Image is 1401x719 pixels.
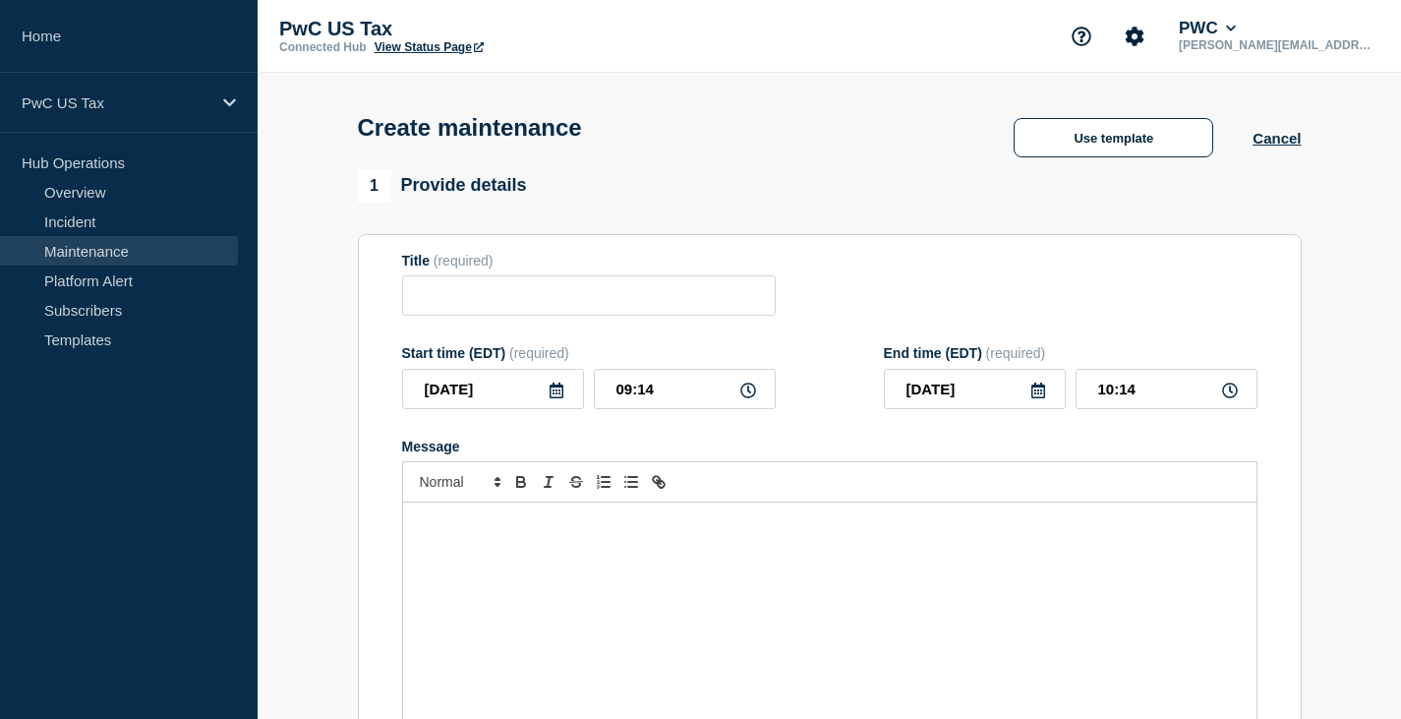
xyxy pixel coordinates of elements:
[1175,38,1379,52] p: [PERSON_NAME][EMAIL_ADDRESS][PERSON_NAME][DOMAIN_NAME]
[884,369,1066,409] input: YYYY-MM-DD
[1114,16,1155,57] button: Account settings
[402,369,584,409] input: YYYY-MM-DD
[884,345,1257,361] div: End time (EDT)
[358,169,391,203] span: 1
[507,470,535,494] button: Toggle bold text
[22,94,210,111] p: PwC US Tax
[434,253,494,269] span: (required)
[1061,16,1102,57] button: Support
[1175,19,1240,38] button: PWC
[1253,130,1301,147] button: Cancel
[509,345,569,361] span: (required)
[617,470,645,494] button: Toggle bulleted list
[590,470,617,494] button: Toggle ordered list
[562,470,590,494] button: Toggle strikethrough text
[645,470,672,494] button: Toggle link
[279,18,672,40] p: PwC US Tax
[358,169,527,203] div: Provide details
[402,253,776,269] div: Title
[986,345,1046,361] span: (required)
[1014,118,1213,157] button: Use template
[402,439,1257,454] div: Message
[358,114,582,142] h1: Create maintenance
[375,40,484,54] a: View Status Page
[402,275,776,316] input: Title
[411,470,507,494] span: Font size
[279,40,367,54] p: Connected Hub
[402,345,776,361] div: Start time (EDT)
[535,470,562,494] button: Toggle italic text
[1076,369,1257,409] input: HH:MM
[594,369,776,409] input: HH:MM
